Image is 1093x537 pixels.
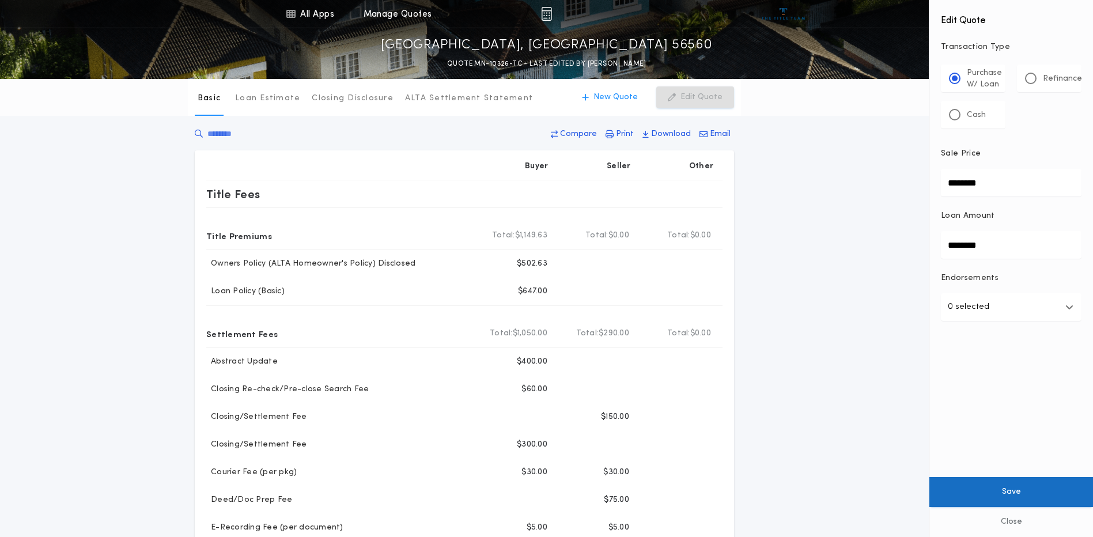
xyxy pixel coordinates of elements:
[206,494,292,506] p: Deed/Doc Prep Fee
[560,128,597,140] p: Compare
[941,231,1081,259] input: Loan Amount
[527,522,547,534] p: $5.00
[517,258,547,270] p: $502.63
[517,439,547,451] p: $300.00
[513,328,547,339] span: $1,050.00
[941,210,995,222] p: Loan Amount
[639,124,694,145] button: Download
[206,384,369,395] p: Closing Re-check/Pre-close Search Fee
[206,439,307,451] p: Closing/Settlement Fee
[518,286,547,297] p: $647.00
[206,467,297,478] p: Courier Fee (per pkg)
[656,86,734,108] button: Edit Quote
[521,384,547,395] p: $60.00
[941,41,1081,53] p: Transaction Type
[941,169,1081,196] input: Sale Price
[521,467,547,478] p: $30.00
[206,522,343,534] p: E-Recording Fee (per document)
[689,161,713,172] p: Other
[585,230,608,241] b: Total:
[206,258,415,270] p: Owners Policy (ALTA Homeowner's Policy) Disclosed
[941,7,1081,28] h4: Edit Quote
[235,93,300,104] p: Loan Estimate
[941,293,1081,321] button: 0 selected
[447,58,646,70] p: QUOTE MN-10326-TC - LAST EDITED BY [PERSON_NAME]
[517,356,547,368] p: $400.00
[492,230,515,241] b: Total:
[948,300,989,314] p: 0 selected
[929,507,1093,537] button: Close
[667,230,690,241] b: Total:
[525,161,548,172] p: Buyer
[651,128,691,140] p: Download
[515,230,547,241] span: $1,149.63
[570,86,649,108] button: New Quote
[929,477,1093,507] button: Save
[608,522,629,534] p: $5.00
[490,328,513,339] b: Total:
[616,128,634,140] p: Print
[608,230,629,241] span: $0.00
[593,92,638,103] p: New Quote
[198,93,221,104] p: Basic
[696,124,734,145] button: Email
[690,230,711,241] span: $0.00
[312,93,394,104] p: Closing Disclosure
[206,226,272,245] p: Title Premiums
[576,328,599,339] b: Total:
[206,286,285,297] p: Loan Policy (Basic)
[602,124,637,145] button: Print
[381,36,713,55] p: [GEOGRAPHIC_DATA], [GEOGRAPHIC_DATA] 56560
[941,273,1081,284] p: Endorsements
[667,328,690,339] b: Total:
[206,185,260,203] p: Title Fees
[680,92,723,103] p: Edit Quote
[599,328,629,339] span: $290.00
[541,7,552,21] img: img
[547,124,600,145] button: Compare
[405,93,533,104] p: ALTA Settlement Statement
[1043,73,1082,85] p: Refinance
[601,411,629,423] p: $150.00
[603,467,629,478] p: $30.00
[762,8,805,20] img: vs-icon
[607,161,631,172] p: Seller
[206,356,278,368] p: Abstract Update
[604,494,629,506] p: $75.00
[206,411,307,423] p: Closing/Settlement Fee
[710,128,731,140] p: Email
[967,67,1002,90] p: Purchase W/ Loan
[690,328,711,339] span: $0.00
[967,109,986,121] p: Cash
[941,148,981,160] p: Sale Price
[206,324,278,343] p: Settlement Fees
